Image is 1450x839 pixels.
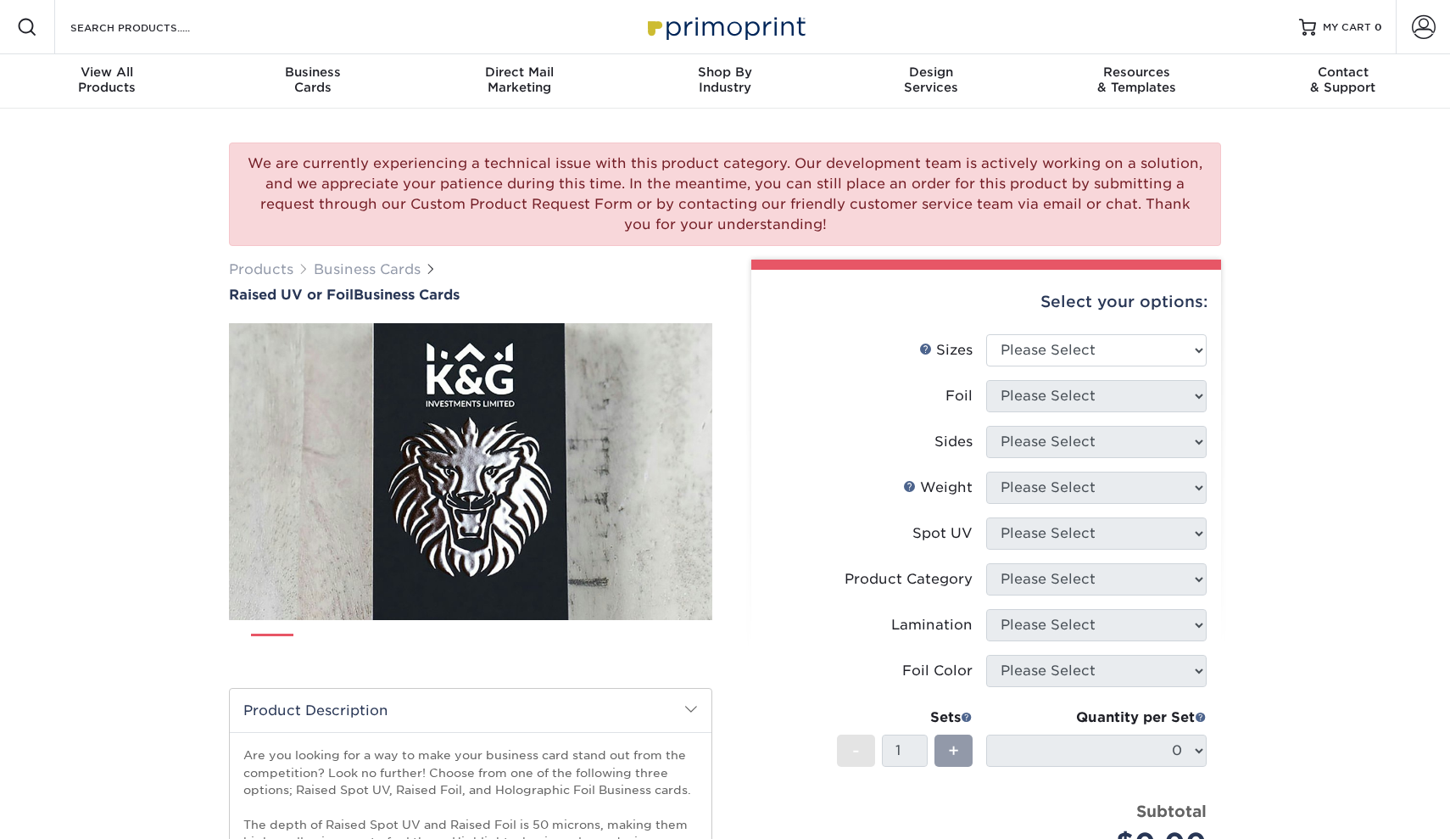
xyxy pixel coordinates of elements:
div: Quantity per Set [986,708,1207,728]
span: Resources [1034,64,1240,80]
div: & Templates [1034,64,1240,95]
span: View All [4,64,210,80]
a: Raised UV or FoilBusiness Cards [229,287,712,303]
h2: Product Description [230,689,711,732]
div: Services [828,64,1034,95]
div: Cards [210,64,416,95]
div: Select your options: [765,270,1207,334]
div: Spot UV [912,523,973,544]
div: Sides [934,432,973,452]
img: Business Cards 07 [592,627,634,669]
img: Primoprint [640,8,810,45]
a: Contact& Support [1240,54,1446,109]
div: Sets [837,708,973,728]
img: Business Cards 05 [478,627,521,669]
a: Business Cards [314,261,421,277]
span: Direct Mail [416,64,622,80]
div: Industry [622,64,828,95]
span: - [852,738,860,763]
a: Shop ByIndustry [622,54,828,109]
div: Marketing [416,64,622,95]
img: Business Cards 04 [421,627,464,669]
span: Business [210,64,416,80]
a: Products [229,261,293,277]
div: Lamination [891,615,973,635]
strong: Subtotal [1136,802,1207,820]
a: DesignServices [828,54,1034,109]
img: Business Cards 08 [649,627,691,669]
a: BusinessCards [210,54,416,109]
a: View AllProducts [4,54,210,109]
span: Design [828,64,1034,80]
span: MY CART [1323,20,1371,35]
a: Resources& Templates [1034,54,1240,109]
img: Business Cards 02 [308,627,350,669]
span: Raised UV or Foil [229,287,354,303]
img: Raised UV or Foil 01 [229,230,712,713]
img: Business Cards 03 [365,627,407,669]
div: Product Category [845,569,973,590]
span: Contact [1240,64,1446,80]
img: Business Cards 01 [251,628,293,670]
span: + [948,738,959,763]
div: Sizes [919,340,973,361]
div: Foil Color [902,661,973,681]
div: We are currently experiencing a technical issue with this product category. Our development team ... [229,143,1221,246]
input: SEARCH PRODUCTS..... [69,17,234,37]
a: Direct MailMarketing [416,54,622,109]
div: Weight [903,478,973,498]
img: Business Cards 06 [535,627,577,669]
h1: Business Cards [229,287,712,303]
div: Foil [945,386,973,406]
div: & Support [1240,64,1446,95]
span: Shop By [622,64,828,80]
div: Products [4,64,210,95]
span: 0 [1375,21,1382,33]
